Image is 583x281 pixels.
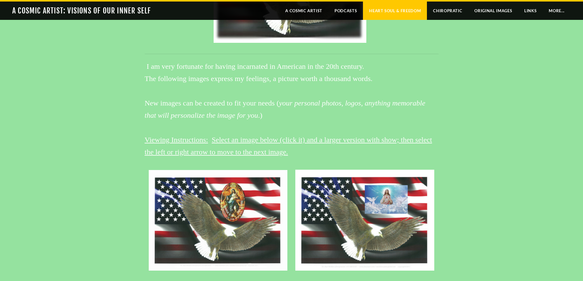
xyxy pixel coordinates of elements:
[145,136,432,156] u: Select an image below (click it) and a larger version with show; then select the left or right ar...
[295,170,434,271] img: eagle-flag-jesus.jpg
[543,2,571,20] a: more...
[145,136,208,144] u: Viewing Instructions:
[149,170,288,271] img: c-later-virgin-mary.jpg
[468,2,518,20] a: Original Images
[518,2,543,20] a: LINKS
[145,99,425,119] em: your personal photos, logos, anything memorable that will personalize the image for you
[145,62,432,156] font: I am very fortunate for having incarnated in American in the 20th century. The following images e...
[279,2,328,20] a: A Cosmic Artist
[12,6,151,15] a: A COSMIC ARTIST: VISIONS OF OUR INNER SELF
[363,2,427,20] a: Heart Soul & Freedom
[427,2,468,20] a: Chiropratic
[328,2,363,20] a: Podcasts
